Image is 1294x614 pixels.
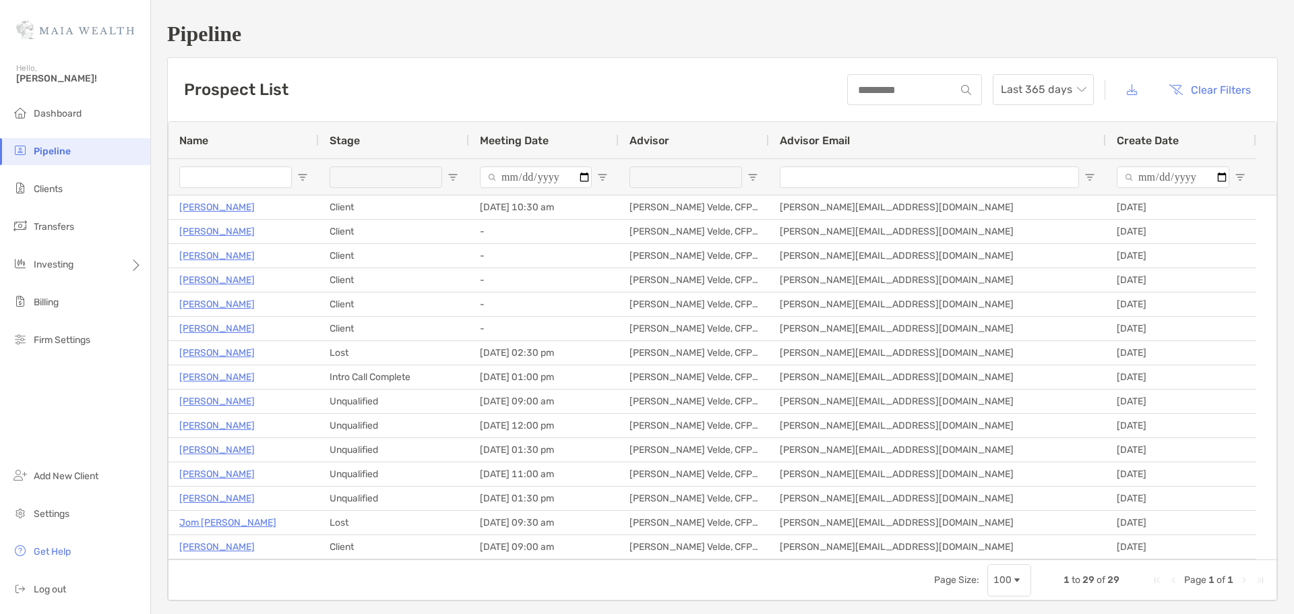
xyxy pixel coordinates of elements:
[179,490,255,507] a: [PERSON_NAME]
[1106,293,1256,316] div: [DATE]
[319,511,469,534] div: Lost
[179,223,255,240] a: [PERSON_NAME]
[1239,575,1250,586] div: Next Page
[769,244,1106,268] div: [PERSON_NAME][EMAIL_ADDRESS][DOMAIN_NAME]
[319,390,469,413] div: Unqualified
[619,244,769,268] div: [PERSON_NAME] Velde, CFP®
[179,247,255,264] a: [PERSON_NAME]
[747,172,758,183] button: Open Filter Menu
[769,220,1106,243] div: [PERSON_NAME][EMAIL_ADDRESS][DOMAIN_NAME]
[769,535,1106,559] div: [PERSON_NAME][EMAIL_ADDRESS][DOMAIN_NAME]
[1106,317,1256,340] div: [DATE]
[619,293,769,316] div: [PERSON_NAME] Velde, CFP®
[12,331,28,347] img: firm-settings icon
[769,365,1106,389] div: [PERSON_NAME][EMAIL_ADDRESS][DOMAIN_NAME]
[769,268,1106,292] div: [PERSON_NAME][EMAIL_ADDRESS][DOMAIN_NAME]
[1106,511,1256,534] div: [DATE]
[469,220,619,243] div: -
[619,365,769,389] div: [PERSON_NAME] Velde, CFP®
[167,22,1278,47] h1: Pipeline
[1106,414,1256,437] div: [DATE]
[179,393,255,410] a: [PERSON_NAME]
[619,535,769,559] div: [PERSON_NAME] Velde, CFP®
[1072,574,1080,586] span: to
[619,390,769,413] div: [PERSON_NAME] Velde, CFP®
[469,268,619,292] div: -
[179,199,255,216] a: [PERSON_NAME]
[1106,365,1256,389] div: [DATE]
[34,146,71,157] span: Pipeline
[769,341,1106,365] div: [PERSON_NAME][EMAIL_ADDRESS][DOMAIN_NAME]
[319,535,469,559] div: Client
[934,574,979,586] div: Page Size:
[1235,172,1245,183] button: Open Filter Menu
[319,365,469,389] div: Intro Call Complete
[179,134,208,147] span: Name
[319,293,469,316] div: Client
[12,505,28,521] img: settings icon
[469,462,619,486] div: [DATE] 11:00 am
[469,511,619,534] div: [DATE] 09:30 am
[769,317,1106,340] div: [PERSON_NAME][EMAIL_ADDRESS][DOMAIN_NAME]
[1168,575,1179,586] div: Previous Page
[1001,75,1086,104] span: Last 365 days
[619,341,769,365] div: [PERSON_NAME] Velde, CFP®
[469,244,619,268] div: -
[1084,172,1095,183] button: Open Filter Menu
[619,220,769,243] div: [PERSON_NAME] Velde, CFP®
[1107,574,1119,586] span: 29
[1106,195,1256,219] div: [DATE]
[179,369,255,386] a: [PERSON_NAME]
[769,293,1106,316] div: [PERSON_NAME][EMAIL_ADDRESS][DOMAIN_NAME]
[319,341,469,365] div: Lost
[319,487,469,510] div: Unqualified
[619,268,769,292] div: [PERSON_NAME] Velde, CFP®
[619,195,769,219] div: [PERSON_NAME] Velde, CFP®
[319,438,469,462] div: Unqualified
[179,272,255,288] a: [PERSON_NAME]
[769,414,1106,437] div: [PERSON_NAME][EMAIL_ADDRESS][DOMAIN_NAME]
[780,134,850,147] span: Advisor Email
[34,108,82,119] span: Dashboard
[34,183,63,195] span: Clients
[1097,574,1105,586] span: of
[619,414,769,437] div: [PERSON_NAME] Velde, CFP®
[1152,575,1163,586] div: First Page
[330,134,360,147] span: Stage
[1064,574,1070,586] span: 1
[619,511,769,534] div: [PERSON_NAME] Velde, CFP®
[961,85,971,95] img: input icon
[12,104,28,121] img: dashboard icon
[34,334,90,346] span: Firm Settings
[469,414,619,437] div: [DATE] 12:00 pm
[1227,574,1233,586] span: 1
[319,462,469,486] div: Unqualified
[319,195,469,219] div: Client
[179,539,255,555] a: [PERSON_NAME]
[469,438,619,462] div: [DATE] 01:30 pm
[12,293,28,309] img: billing icon
[34,470,98,482] span: Add New Client
[319,244,469,268] div: Client
[619,438,769,462] div: [PERSON_NAME] Velde, CFP®
[1216,574,1225,586] span: of
[769,390,1106,413] div: [PERSON_NAME][EMAIL_ADDRESS][DOMAIN_NAME]
[12,543,28,559] img: get-help icon
[179,417,255,434] a: [PERSON_NAME]
[179,320,255,337] a: [PERSON_NAME]
[179,466,255,483] a: [PERSON_NAME]
[34,297,59,308] span: Billing
[769,462,1106,486] div: [PERSON_NAME][EMAIL_ADDRESS][DOMAIN_NAME]
[769,511,1106,534] div: [PERSON_NAME][EMAIL_ADDRESS][DOMAIN_NAME]
[619,317,769,340] div: [PERSON_NAME] Velde, CFP®
[34,508,69,520] span: Settings
[619,462,769,486] div: [PERSON_NAME] Velde, CFP®
[629,134,669,147] span: Advisor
